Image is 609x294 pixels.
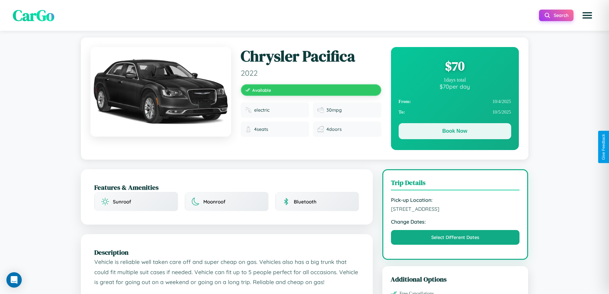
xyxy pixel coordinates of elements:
[94,248,359,257] h2: Description
[317,126,324,132] img: Doors
[90,47,231,137] img: Chrysler Pacifica 2022
[245,107,252,113] img: Fuel type
[317,107,324,113] img: Fuel efficiency
[245,126,252,132] img: Seats
[399,96,511,107] div: 10 / 4 / 2025
[391,206,520,212] span: [STREET_ADDRESS]
[326,126,342,132] span: 4 doors
[554,12,568,18] span: Search
[241,68,381,78] span: 2022
[399,107,511,117] div: 10 / 5 / 2025
[391,197,520,203] strong: Pick-up Location:
[391,219,520,225] strong: Change Dates:
[6,272,22,288] div: Open Intercom Messenger
[326,107,342,113] span: 30 mpg
[254,126,268,132] span: 4 seats
[13,5,54,26] span: CarGo
[391,178,520,190] h3: Trip Details
[241,47,381,66] h1: Chrysler Pacifica
[601,134,606,160] div: Give Feedback
[203,199,225,205] span: Moonroof
[399,57,511,75] div: $ 70
[399,123,511,139] button: Book Now
[252,87,271,93] span: Available
[94,183,359,192] h2: Features & Amenities
[254,107,269,113] span: electric
[399,77,511,83] div: 1 days total
[399,109,405,115] strong: To:
[113,199,131,205] span: Sunroof
[294,199,316,205] span: Bluetooth
[578,6,596,24] button: Open menu
[539,10,574,21] button: Search
[391,274,520,284] h3: Additional Options
[399,99,411,104] strong: From:
[94,257,359,287] p: Vehicle is reliable well taken care off and super cheap on gas. Vehicles also has a big trunk tha...
[391,230,520,245] button: Select Different Dates
[399,83,511,90] div: $ 70 per day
